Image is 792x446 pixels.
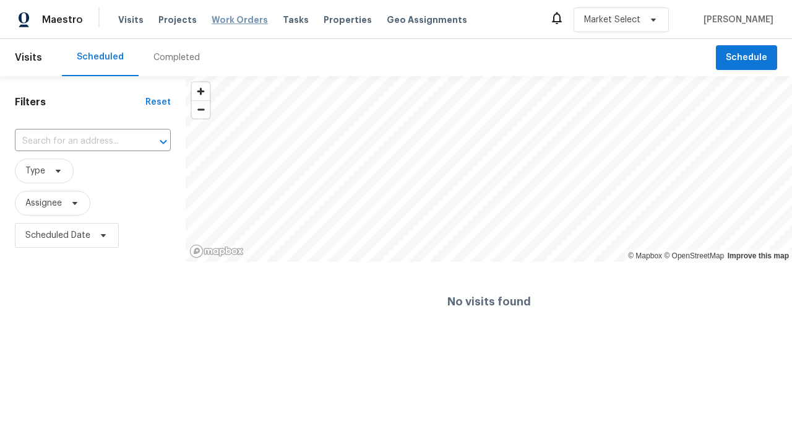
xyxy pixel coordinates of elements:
[728,251,789,260] a: Improve this map
[189,244,244,258] a: Mapbox homepage
[15,44,42,71] span: Visits
[192,82,210,100] button: Zoom in
[145,96,171,108] div: Reset
[15,96,145,108] h1: Filters
[158,14,197,26] span: Projects
[387,14,467,26] span: Geo Assignments
[584,14,640,26] span: Market Select
[726,50,767,66] span: Schedule
[25,165,45,177] span: Type
[153,51,200,64] div: Completed
[283,15,309,24] span: Tasks
[628,251,662,260] a: Mapbox
[192,101,210,118] span: Zoom out
[186,76,792,262] canvas: Map
[699,14,773,26] span: [PERSON_NAME]
[118,14,144,26] span: Visits
[15,132,136,151] input: Search for an address...
[716,45,777,71] button: Schedule
[77,51,124,63] div: Scheduled
[42,14,83,26] span: Maestro
[155,133,172,151] button: Open
[212,14,268,26] span: Work Orders
[447,295,531,308] h4: No visits found
[664,251,724,260] a: OpenStreetMap
[192,100,210,118] button: Zoom out
[25,197,62,209] span: Assignee
[324,14,372,26] span: Properties
[25,229,90,242] span: Scheduled Date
